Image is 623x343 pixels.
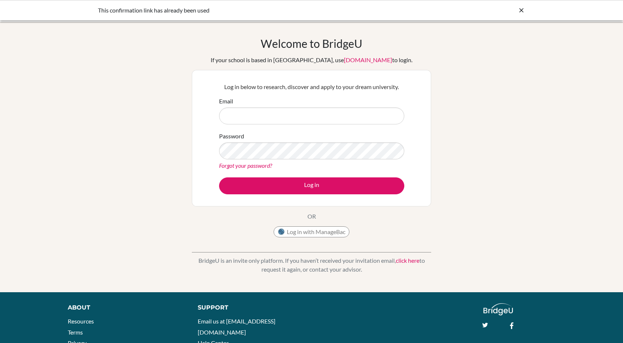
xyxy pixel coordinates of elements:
img: logo_white@2x-f4f0deed5e89b7ecb1c2cc34c3e3d731f90f0f143d5ea2071677605dd97b5244.png [483,303,513,315]
div: If your school is based in [GEOGRAPHIC_DATA], use to login. [211,56,412,64]
div: This confirmation link has already been used [98,6,415,15]
p: Log in below to research, discover and apply to your dream university. [219,82,404,91]
label: Password [219,132,244,141]
p: OR [307,212,316,221]
a: Terms [68,329,83,336]
div: Support [198,303,303,312]
a: Resources [68,318,94,325]
p: BridgeU is an invite only platform. If you haven’t received your invitation email, to request it ... [192,256,431,274]
label: Email [219,97,233,106]
div: About [68,303,182,312]
a: Forgot your password? [219,162,272,169]
h1: Welcome to BridgeU [261,37,362,50]
a: click here [396,257,419,264]
button: Log in with ManageBac [274,226,349,237]
a: [DOMAIN_NAME] [344,56,392,63]
a: Email us at [EMAIL_ADDRESS][DOMAIN_NAME] [198,318,275,336]
button: Log in [219,177,404,194]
